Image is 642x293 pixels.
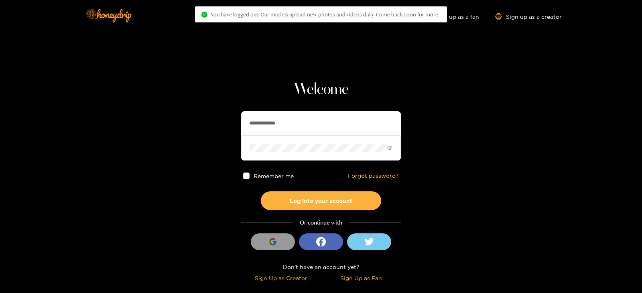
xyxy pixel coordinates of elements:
span: You have logged out. Our models upload new photos and videos daily. Come back soon for more.. [211,11,441,18]
a: Sign up as a creator [495,13,562,20]
span: check-circle [201,12,207,18]
button: Log into your account [261,191,381,210]
div: Or continue with [241,218,401,227]
div: Sign Up as Fan [323,273,399,283]
a: Sign up as a fan [424,13,479,20]
div: Don't have an account yet? [241,262,401,271]
span: Remember me [254,173,294,179]
a: Forgot password? [348,173,399,179]
span: eye-invisible [387,145,392,151]
h1: Welcome [241,80,401,99]
div: Sign Up as Creator [243,273,319,283]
